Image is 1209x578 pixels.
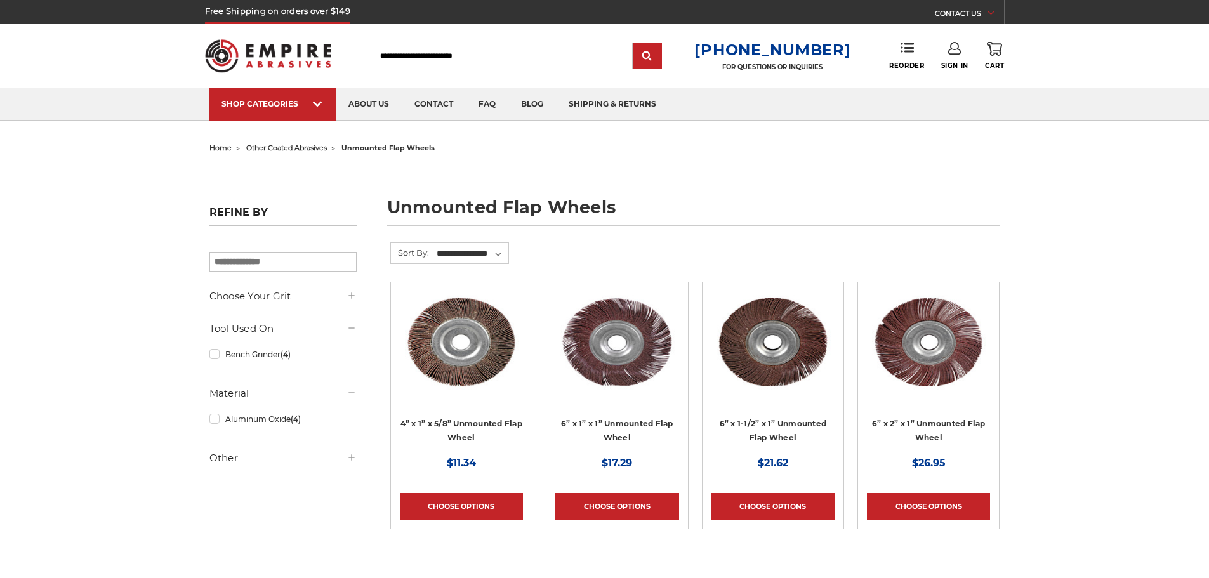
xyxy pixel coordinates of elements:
a: Choose Options [555,493,678,520]
a: Choose Options [867,493,990,520]
a: 6" x 1.5" x 1" unmounted flap wheel [711,291,835,454]
a: blog [508,88,556,121]
span: Sign In [941,62,968,70]
h5: Tool Used On [209,321,357,336]
h5: Other [209,450,357,466]
h5: Choose Your Grit [209,289,357,304]
span: $21.62 [758,457,788,469]
h5: Material [209,386,357,401]
a: Bench Grinder [209,343,357,365]
span: $11.34 [447,457,476,469]
h5: Refine by [209,206,357,226]
a: 4" x 1" x 5/8" aluminum oxide unmounted flap wheel [400,291,523,454]
span: (4) [281,350,291,359]
h1: unmounted flap wheels [387,199,1000,226]
select: Sort By: [435,244,508,263]
a: other coated abrasives [246,143,327,152]
a: Reorder [889,42,924,69]
img: Empire Abrasives [205,31,332,81]
a: CONTACT US [935,6,1004,24]
img: 6" x 1" x 1" unmounted flap wheel [555,291,678,393]
span: $26.95 [912,457,946,469]
label: Sort By: [391,243,429,262]
a: Choose Options [400,493,523,520]
img: 6" x 1.5" x 1" unmounted flap wheel [711,291,835,393]
a: home [209,143,232,152]
input: Submit [635,44,660,69]
div: SHOP CATEGORIES [221,99,323,108]
img: 6" x 2" x 1" unmounted flap wheel [867,291,990,393]
span: Reorder [889,62,924,70]
a: contact [402,88,466,121]
a: Aluminum Oxide [209,408,357,430]
a: 6" x 2" x 1" unmounted flap wheel [867,291,990,454]
span: Cart [985,62,1004,70]
img: 4" x 1" x 5/8" aluminum oxide unmounted flap wheel [400,291,523,393]
p: FOR QUESTIONS OR INQUIRIES [694,63,850,71]
span: unmounted flap wheels [341,143,435,152]
a: [PHONE_NUMBER] [694,41,850,59]
span: (4) [291,414,301,424]
a: shipping & returns [556,88,669,121]
a: about us [336,88,402,121]
a: Cart [985,42,1004,70]
a: Choose Options [711,493,835,520]
span: $17.29 [602,457,632,469]
a: faq [466,88,508,121]
a: 6" x 1" x 1" unmounted flap wheel [555,291,678,454]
